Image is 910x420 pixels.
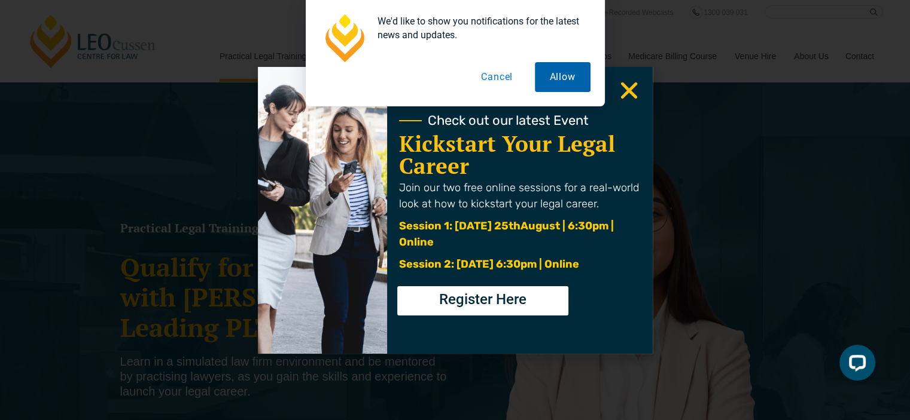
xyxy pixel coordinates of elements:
div: We'd like to show you notifications for the latest news and updates. [368,14,591,42]
button: Cancel [466,62,528,92]
span: Session 1: [DATE] 25 [399,219,509,232]
span: August | 6:30pm | Online [399,219,614,249]
iframe: LiveChat chat widget [830,340,880,390]
img: notification icon [320,14,368,62]
a: Register Here [397,286,568,315]
span: Check out our latest Event [428,114,589,127]
span: Join our two free online sessions for a real-world look at how to kickstart your legal career. [399,181,639,210]
span: th [509,219,521,232]
button: Allow [535,62,591,92]
a: Kickstart Your Legal Career [399,129,615,180]
span: Session 2: [DATE] 6:30pm | Online [399,257,579,271]
span: Register Here [439,292,526,306]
